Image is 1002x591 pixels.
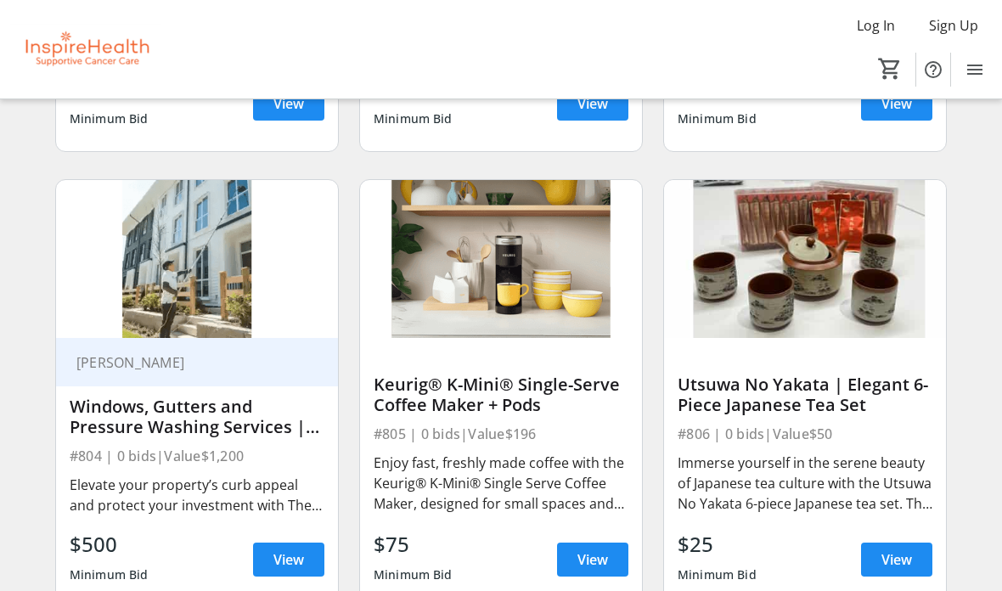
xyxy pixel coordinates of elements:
[70,444,324,468] div: #804 | 0 bids | Value $1,200
[374,104,453,134] div: Minimum Bid
[857,15,895,36] span: Log In
[70,529,149,560] div: $500
[56,180,338,339] img: Windows, Gutters and Pressure Washing Services | The Careful Company (Lower Mainland, Victoria, N...
[678,422,932,446] div: #806 | 0 bids | Value $50
[374,453,628,514] div: Enjoy fast, freshly made coffee with the Keurig® K-Mini® Single Serve Coffee Maker, designed for ...
[678,374,932,415] div: Utsuwa No Yakata | Elegant 6-Piece Japanese Tea Set
[861,87,932,121] a: View
[374,422,628,446] div: #805 | 0 bids | Value $196
[958,53,992,87] button: Menu
[70,475,324,515] div: Elevate your property’s curb appeal and protect your investment with The Careful Company, the pre...
[861,543,932,577] a: View
[678,560,757,590] div: Minimum Bid
[881,549,912,570] span: View
[843,12,909,39] button: Log In
[881,93,912,114] span: View
[374,529,453,560] div: $75
[70,397,324,437] div: Windows, Gutters and Pressure Washing Services | The Careful Company ([GEOGRAPHIC_DATA], [GEOGRAP...
[678,529,757,560] div: $25
[929,15,978,36] span: Sign Up
[273,549,304,570] span: View
[374,560,453,590] div: Minimum Bid
[557,543,628,577] a: View
[70,354,304,371] div: [PERSON_NAME]
[253,87,324,121] a: View
[70,560,149,590] div: Minimum Bid
[875,53,905,84] button: Cart
[916,53,950,87] button: Help
[915,12,992,39] button: Sign Up
[10,7,161,92] img: InspireHealth Supportive Cancer Care's Logo
[374,374,628,415] div: Keurig® K-Mini® Single-Serve Coffee Maker + Pods
[273,93,304,114] span: View
[678,104,757,134] div: Minimum Bid
[577,549,608,570] span: View
[678,453,932,514] div: Immerse yourself in the serene beauty of Japanese tea culture with the Utsuwa No Yakata 6-piece J...
[360,180,642,339] img: Keurig® K-Mini® Single-Serve Coffee Maker + Pods
[253,543,324,577] a: View
[557,87,628,121] a: View
[70,104,149,134] div: Minimum Bid
[664,180,946,339] img: Utsuwa No Yakata | Elegant 6-Piece Japanese Tea Set
[577,93,608,114] span: View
